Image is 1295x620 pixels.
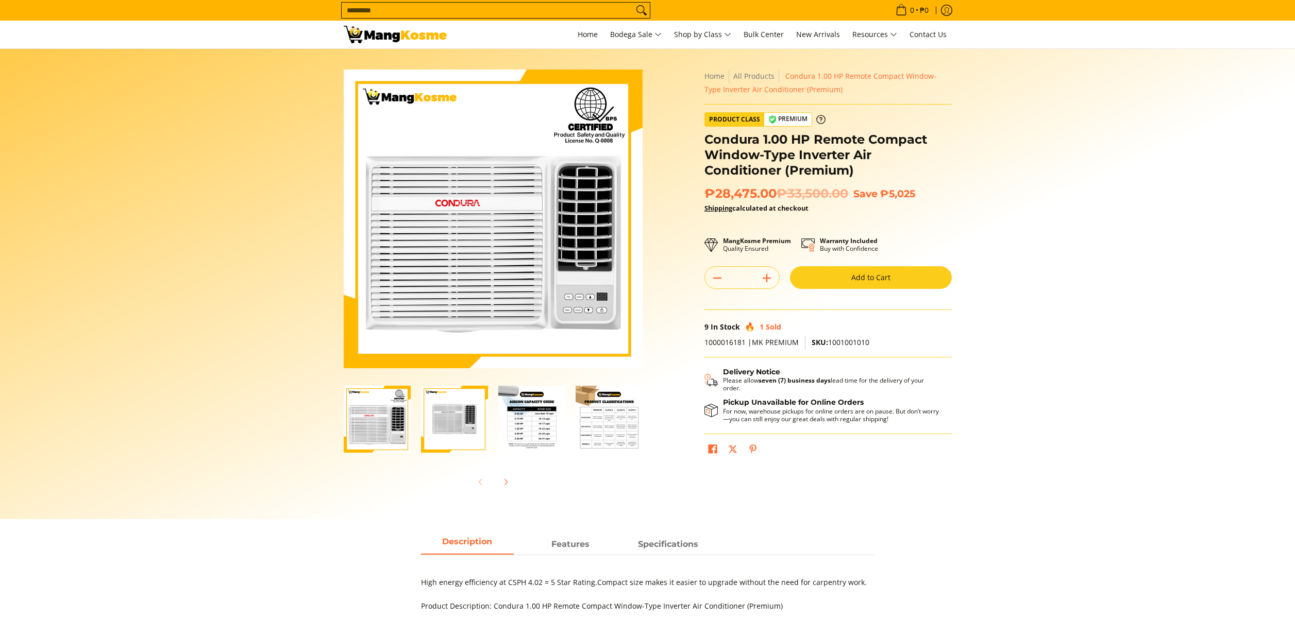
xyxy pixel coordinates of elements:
span: Save [853,187,878,200]
img: Condura Compact Inverter Aircon 1 HP - Class B l Mang Kosme [344,26,447,43]
span: Resources [852,28,897,41]
strong: Delivery Notice [723,367,780,376]
button: Subtract [705,270,730,286]
span: New Arrivals [796,29,840,39]
span: ₱0 [918,7,930,14]
button: Add [754,270,779,286]
img: Condura 1.00 HP Remote Compact Window-Type Inverter Air Conditioner (Premium)-1 [344,386,411,453]
a: Resources [847,21,902,48]
a: Post on X [726,442,740,459]
span: SKU: [812,337,828,347]
span: ₱5,025 [880,187,915,200]
span: Sold [766,322,781,332]
nav: Breadcrumbs [704,70,952,96]
strong: Pickup Unavailable for Online Orders [723,398,864,407]
a: Description 2 [622,535,715,555]
strong: calculated at checkout [704,203,809,213]
button: Add to Cart [790,266,952,289]
span: Shop by Class [674,28,731,41]
span: Condura 1.00 HP Remote Compact Window-Type Inverter Air Conditioner (Premium) [704,71,936,94]
p: For now, warehouse pickups for online orders are on pause. But don’t worry—you can still enjoy ou... [723,407,941,423]
img: premium-badge-icon.webp [768,115,777,124]
span: ₱28,475.00 [704,186,848,201]
del: ₱33,500.00 [777,186,848,201]
a: Pin on Pinterest [746,442,760,459]
span: In Stock [711,322,740,332]
img: Condura 1.00 HP Remote Compact Window-Type Inverter Air Conditioner (Premium)-2 [421,387,488,452]
button: Search [633,3,650,18]
nav: Main Menu [457,21,952,48]
span: • [893,5,932,16]
strong: seven (7) business days [759,376,831,385]
p: Buy with Confidence [820,237,878,252]
img: Condura 1.00 HP Remote Compact Window-Type Inverter Air Conditioner (Premium)-3 [498,386,565,453]
span: 9 [704,322,709,332]
img: Condura 1.00 HP Remote Compact Window-Type Inverter Air Conditioner (Premium)-4 [576,386,643,453]
span: 1000016181 |MK PREMIUM [704,337,799,347]
a: All Products [733,71,775,81]
a: Description 1 [524,535,617,555]
span: Product Description: Condura 1.00 HP Remote Compact Window-Type Inverter Air Conditioner (Premium) [421,601,783,611]
a: Bulk Center [738,21,789,48]
a: New Arrivals [791,21,845,48]
h1: Condura 1.00 HP Remote Compact Window-Type Inverter Air Conditioner (Premium) [704,132,952,178]
span: Premium [764,113,812,126]
span: Description [421,535,514,554]
a: Share on Facebook [705,442,720,459]
a: Home [573,21,603,48]
span: Bulk Center [744,29,784,39]
button: Shipping & Delivery [704,368,941,392]
a: Product Class Premium [704,112,826,127]
a: Shipping [704,203,732,213]
span: Compact size makes it easier to upgrade without the need for carpentry work. [597,577,867,587]
span: Contact Us [910,29,947,39]
strong: Warranty Included [820,236,878,245]
button: Next [494,471,517,493]
a: Contact Us [904,21,952,48]
a: Description [421,535,514,555]
span: 0 [909,7,916,14]
span: Product Class [705,113,764,126]
p: Quality Ensured [723,237,791,252]
span: Bodega Sale [610,28,662,41]
span: 1001001010 [812,337,869,347]
p: Please allow lead time for the delivery of your order. [723,376,941,392]
strong: MangKosme Premium [723,236,791,245]
a: Home [704,71,725,81]
a: Bodega Sale [605,21,667,48]
span: High energy efficiency at CSPH 4.02 = 5 Star Rating. [421,577,597,587]
strong: Specifications [638,539,698,549]
img: Condura 1.00 HP Remote Compact Window-Type Inverter Air Conditioner (Premium) [344,70,643,368]
strong: Features [551,539,590,549]
span: Home [578,29,598,39]
span: 1 [760,322,764,332]
a: Shop by Class [669,21,736,48]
